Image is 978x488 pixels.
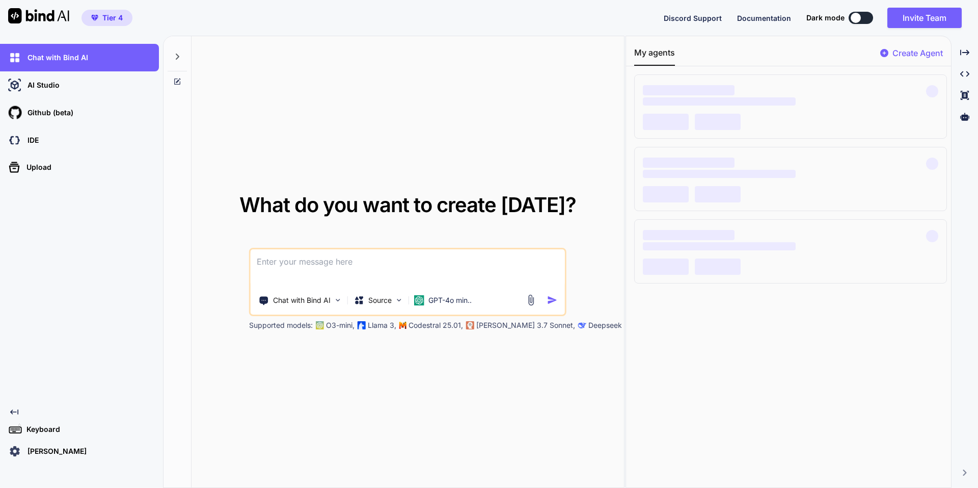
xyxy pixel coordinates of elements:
[6,49,23,66] img: chat
[643,259,689,275] span: ‌
[643,242,796,250] span: ‌
[643,230,735,240] span: ‌
[476,320,575,330] p: [PERSON_NAME] 3.7 Sonnet,
[23,80,60,90] p: AI Studio
[737,14,791,22] span: Documentation
[525,294,537,306] img: attachment
[6,132,23,149] img: darkCloudIdeIcon
[81,10,132,26] button: premiumTier 4
[926,158,938,170] span: ‌
[23,108,73,118] p: Github (beta)
[22,424,60,434] p: Keyboard
[695,114,741,130] span: ‌
[316,321,324,329] img: GPT-4
[6,104,23,121] img: githubLight
[399,322,406,329] img: Mistral-AI
[737,13,791,23] button: Documentation
[926,85,938,97] span: ‌
[643,186,689,202] span: ‌
[643,97,796,106] span: ‌
[6,76,23,94] img: ai-studio
[102,13,123,23] span: Tier 4
[634,46,675,66] button: My agents
[643,114,689,130] span: ‌
[22,162,51,172] p: Upload
[368,320,396,330] p: Llama 3,
[409,320,463,330] p: Codestral 25.01,
[326,320,355,330] p: O3-mini,
[414,295,424,305] img: GPT-4o mini
[588,320,632,330] p: Deepseek R1
[249,320,313,330] p: Supported models:
[466,321,474,329] img: claude
[806,13,845,23] span: Dark mode
[643,158,735,168] span: ‌
[695,186,741,202] span: ‌
[643,85,735,95] span: ‌
[23,53,88,63] p: Chat with Bind AI
[8,8,69,23] img: Bind AI
[334,296,342,304] img: Pick Tools
[578,321,586,329] img: claude
[23,446,87,456] p: [PERSON_NAME]
[892,47,943,59] p: Create Agent
[91,15,98,21] img: premium
[926,230,938,242] span: ‌
[547,295,558,305] img: icon
[887,8,962,28] button: Invite Team
[695,259,741,275] span: ‌
[664,14,722,22] span: Discord Support
[664,13,722,23] button: Discord Support
[239,192,576,217] span: What do you want to create [DATE]?
[395,296,403,304] img: Pick Models
[6,443,23,460] img: settings
[643,170,796,178] span: ‌
[428,295,472,305] p: GPT-4o min..
[368,295,392,305] p: Source
[23,135,39,145] p: IDE
[273,295,331,305] p: Chat with Bind AI
[358,321,366,329] img: Llama2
